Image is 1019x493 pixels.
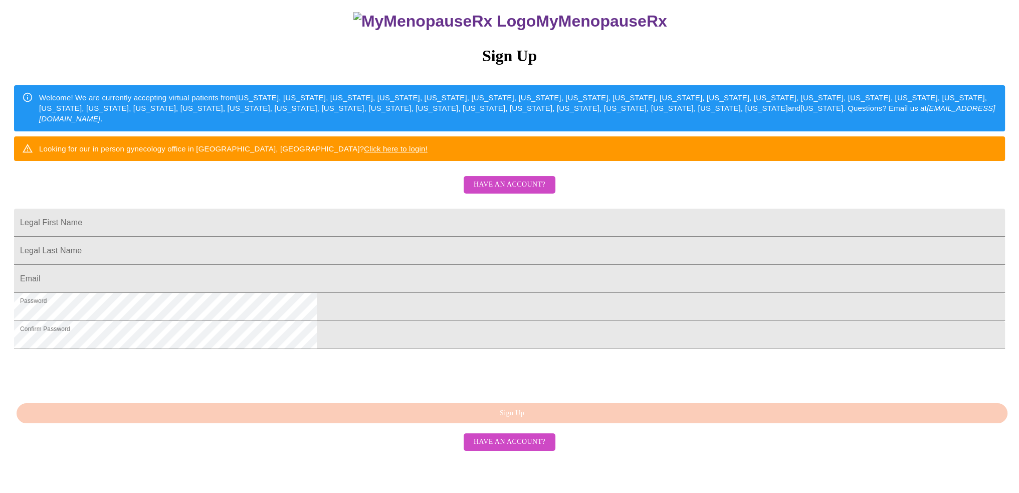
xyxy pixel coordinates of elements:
[474,179,545,191] span: Have an account?
[461,187,558,196] a: Have an account?
[16,12,1005,31] h3: MyMenopauseRx
[464,433,555,451] button: Have an account?
[14,47,1005,65] h3: Sign Up
[14,354,166,393] iframe: reCAPTCHA
[364,144,428,153] a: Click here to login!
[353,12,536,31] img: MyMenopauseRx Logo
[461,437,558,445] a: Have an account?
[474,436,545,448] span: Have an account?
[464,176,555,194] button: Have an account?
[39,139,428,158] div: Looking for our in person gynecology office in [GEOGRAPHIC_DATA], [GEOGRAPHIC_DATA]?
[39,88,997,128] div: Welcome! We are currently accepting virtual patients from [US_STATE], [US_STATE], [US_STATE], [US...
